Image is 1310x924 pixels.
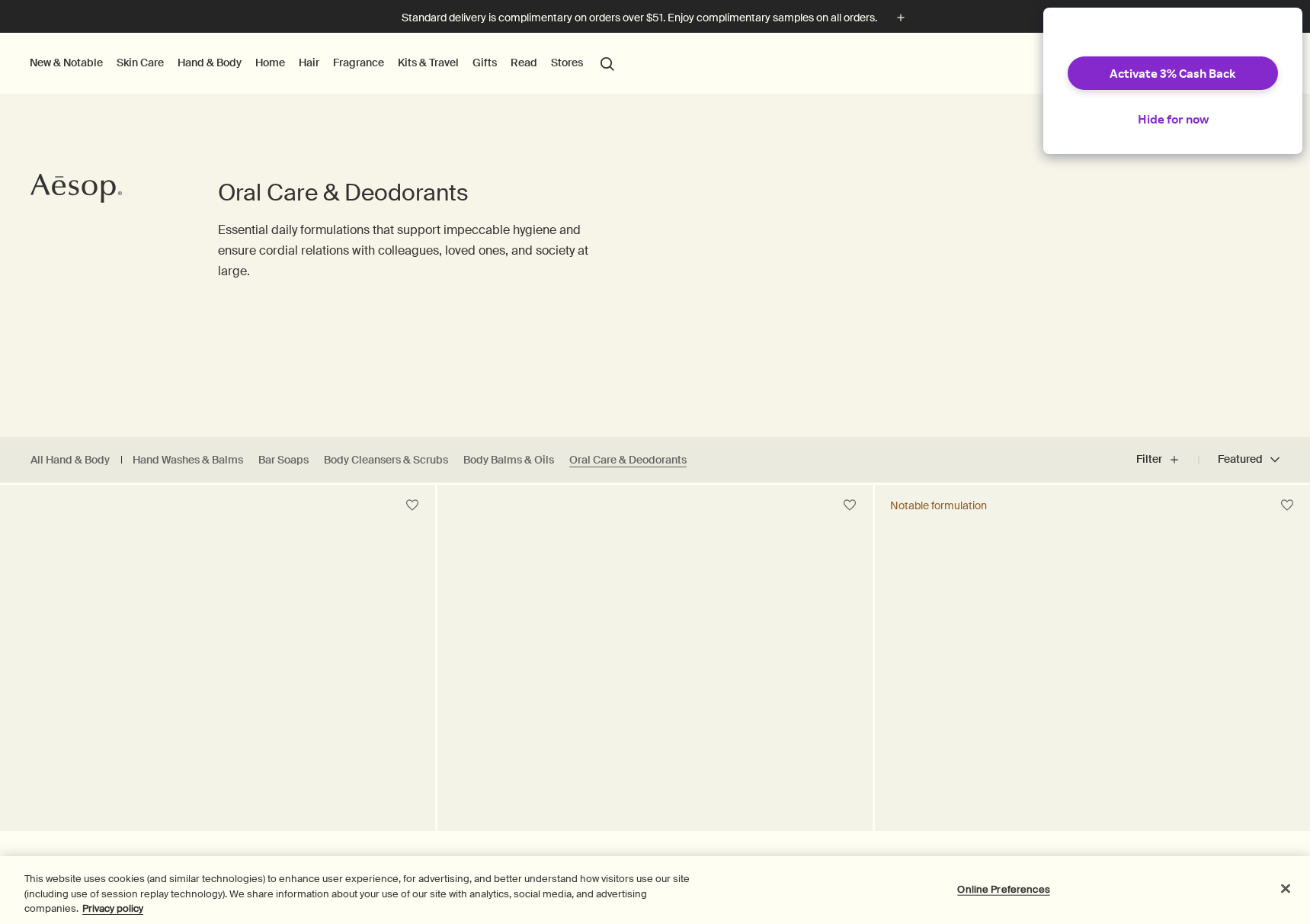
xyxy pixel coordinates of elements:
[1066,855,1119,869] a: Déodorant
[402,10,877,26] p: Standard delivery is complimentary on orders over $51. Enjoy complimentary samples on all orders.
[218,220,594,282] p: Essential daily formulations that support impeccable hygiene and ensure cordial relations with co...
[175,53,245,72] a: Hand & Body
[258,453,309,467] a: Bar Soaps
[24,871,720,916] div: This website uses cookies (and similar technologies) to enhance user experience, for advertising,...
[569,453,687,467] a: Oral Care & Deodorants
[330,53,387,72] a: Fragrance
[27,169,126,211] a: Aesop
[27,53,106,72] button: New & Notable
[956,874,1052,904] button: Online Preferences, Opens the preference center dialog
[463,453,554,467] a: Body Balms & Oils
[82,902,143,915] a: More information about your privacy, opens in a new tab
[395,53,462,72] a: Kits & Travel
[114,53,167,72] a: Skin Care
[469,53,500,72] a: Gifts
[1269,871,1302,905] button: Close
[1136,441,1199,478] button: Filter
[594,48,621,77] button: Open search
[324,453,448,467] a: Body Cleansers & Scrubs
[548,53,586,72] button: Stores
[27,33,621,94] nav: primary
[508,53,540,72] a: Read
[30,173,122,204] svg: Aesop
[190,855,246,869] a: Mouthwash
[591,855,720,869] a: Herbal Deodorant Roll-On
[890,499,987,512] div: Notable formulation
[30,453,110,467] a: All Hand & Body
[252,53,288,72] a: Home
[296,53,322,72] a: Hair
[1199,441,1280,478] button: Featured
[399,492,426,519] button: Save to cabinet
[836,492,863,519] button: Save to cabinet
[402,9,909,27] button: Standard delivery is complimentary on orders over $51. Enjoy complimentary samples on all orders.
[133,453,243,467] a: Hand Washes & Balms
[218,178,594,208] h1: Oral Care & Deodorants
[1273,492,1301,519] button: Save to cabinet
